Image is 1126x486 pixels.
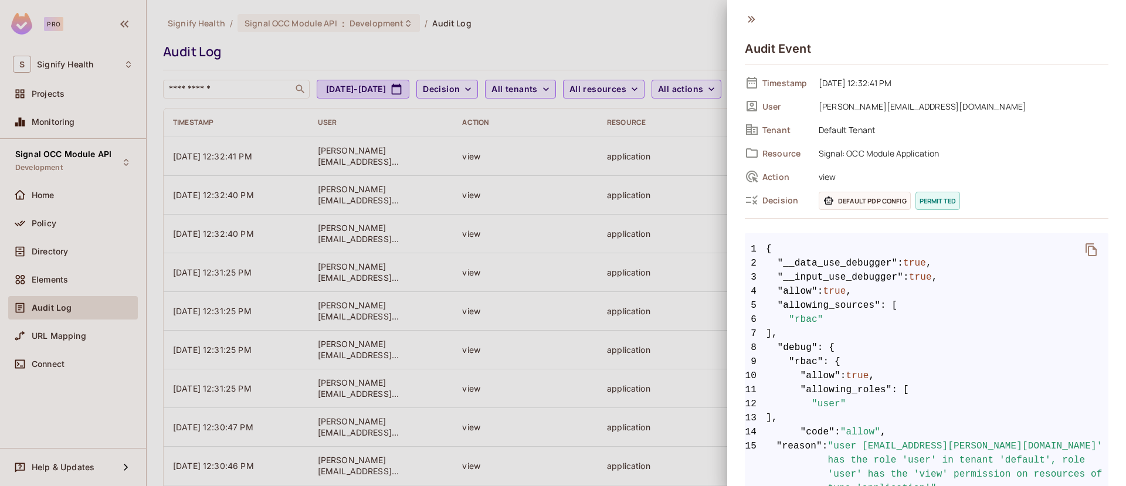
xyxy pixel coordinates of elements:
span: : [897,256,903,270]
span: "debug" [778,341,818,355]
span: true [909,270,932,284]
span: { [766,242,772,256]
span: true [903,256,926,270]
span: "user" [812,397,846,411]
span: "allow" [778,284,818,298]
span: Tenant [762,124,809,135]
span: Timestamp [762,77,809,89]
button: delete [1077,236,1105,264]
span: : [840,369,846,383]
span: 13 [745,411,766,425]
span: : [903,270,909,284]
span: , [926,256,932,270]
span: ], [745,411,1108,425]
span: ], [745,327,1108,341]
span: "allowing_sources" [778,298,881,312]
span: 11 [745,383,766,397]
span: view [813,169,1108,183]
span: 7 [745,327,766,341]
span: 6 [745,312,766,327]
span: Signal: OCC Module Application [813,146,1108,160]
span: , [932,270,938,284]
span: true [846,369,869,383]
span: Decision [762,195,809,206]
span: Default PDP config [819,192,911,210]
span: , [846,284,852,298]
span: "code" [801,425,835,439]
span: User [762,101,809,112]
span: : { [818,341,835,355]
span: "__data_use_debugger" [778,256,898,270]
span: : [835,425,840,439]
span: 4 [745,284,766,298]
h4: Audit Event [745,42,811,56]
span: Action [762,171,809,182]
span: "rbac" [789,312,823,327]
span: 1 [745,242,766,256]
span: , [869,369,875,383]
span: 9 [745,355,766,369]
span: "allow" [840,425,880,439]
span: 2 [745,256,766,270]
span: 8 [745,341,766,355]
span: : { [823,355,840,369]
span: permitted [915,192,960,210]
span: Resource [762,148,809,159]
span: 5 [745,298,766,312]
span: : [ [892,383,909,397]
span: , [880,425,886,439]
span: 3 [745,270,766,284]
span: "rbac" [789,355,823,369]
span: "allow" [801,369,840,383]
span: [DATE] 12:32:41 PM [813,76,1108,90]
span: "allowing_roles" [801,383,892,397]
span: : [818,284,823,298]
span: true [823,284,846,298]
span: 10 [745,369,766,383]
span: "__input_use_debugger" [778,270,904,284]
span: : [ [880,298,897,312]
span: Default Tenant [813,123,1108,137]
span: 12 [745,397,766,411]
span: 14 [745,425,766,439]
span: [PERSON_NAME][EMAIL_ADDRESS][DOMAIN_NAME] [813,99,1108,113]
